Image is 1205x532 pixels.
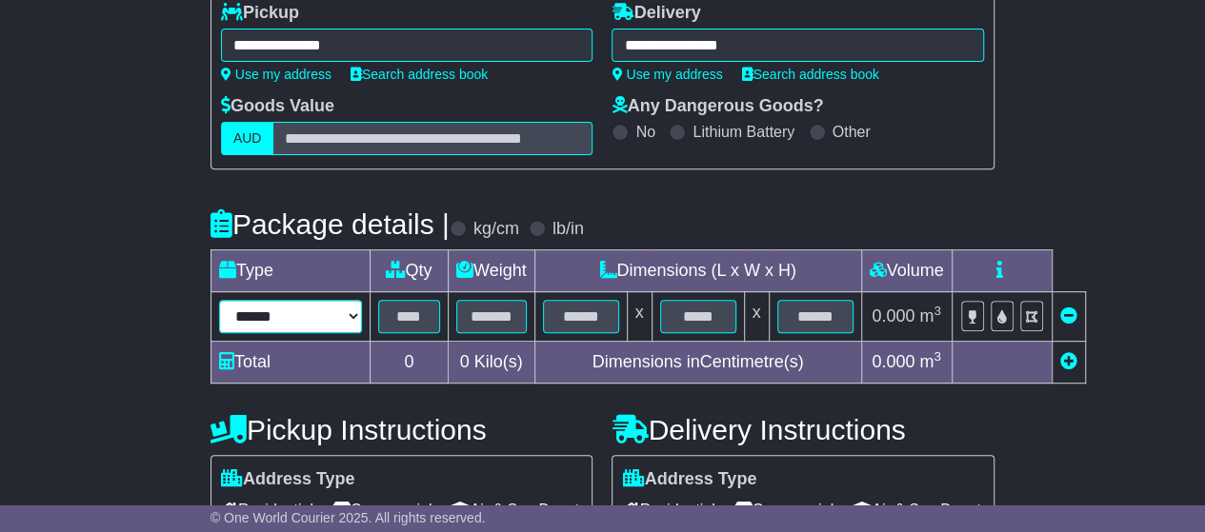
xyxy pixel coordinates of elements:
td: Volume [861,250,952,292]
h4: Delivery Instructions [612,414,994,445]
a: Add new item [1060,352,1077,371]
td: Type [211,250,370,292]
sup: 3 [934,349,941,364]
td: Dimensions in Centimetre(s) [534,342,861,384]
td: Qty [370,250,448,292]
span: Residential [221,495,313,524]
a: Search address book [351,67,488,82]
span: © One World Courier 2025. All rights reserved. [211,510,486,525]
h4: Package details | [211,208,450,240]
label: Pickup [221,3,299,24]
label: Address Type [221,469,355,490]
sup: 3 [934,304,941,318]
span: Residential [622,495,714,524]
span: Commercial [734,495,833,524]
span: m [919,352,941,371]
a: Use my address [612,67,722,82]
a: Search address book [742,67,879,82]
span: Air & Sea Depot [853,495,981,524]
label: Any Dangerous Goods? [612,96,823,117]
h4: Pickup Instructions [211,414,593,445]
a: Use my address [221,67,331,82]
label: Delivery [612,3,700,24]
label: lb/in [552,219,584,240]
label: AUD [221,122,274,155]
td: Dimensions (L x W x H) [534,250,861,292]
td: x [744,292,769,342]
td: Weight [448,250,534,292]
span: 0.000 [872,306,914,325]
span: m [919,306,941,325]
label: Lithium Battery [693,123,794,141]
span: 0 [460,352,470,371]
a: Remove this item [1060,306,1077,325]
label: No [635,123,654,141]
label: Other [833,123,871,141]
span: Commercial [332,495,432,524]
label: Address Type [622,469,756,490]
td: 0 [370,342,448,384]
label: Goods Value [221,96,334,117]
span: 0.000 [872,352,914,371]
td: Total [211,342,370,384]
td: x [627,292,652,342]
td: Kilo(s) [448,342,534,384]
label: kg/cm [473,219,519,240]
span: Air & Sea Depot [451,495,579,524]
